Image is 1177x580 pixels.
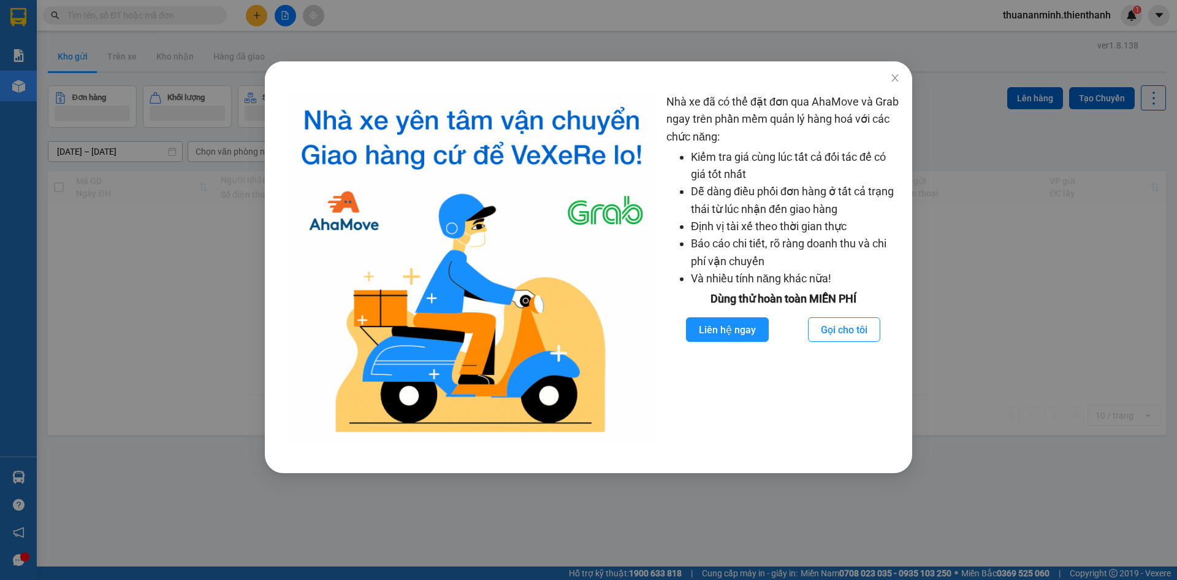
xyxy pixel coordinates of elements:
[666,290,900,307] div: Dùng thử hoàn toàn MIỄN PHÍ
[691,218,900,235] li: Định vị tài xế theo thời gian thực
[666,93,900,443] div: Nhà xe đã có thể đặt đơn qua AhaMove và Grab ngay trên phần mềm quản lý hàng hoá với các chức năng:
[699,322,756,338] span: Liên hệ ngay
[821,322,867,338] span: Gọi cho tôi
[691,270,900,287] li: Và nhiều tính năng khác nữa!
[878,61,912,96] button: Close
[287,93,657,443] img: logo
[691,235,900,270] li: Báo cáo chi tiết, rõ ràng doanh thu và chi phí vận chuyển
[808,317,880,342] button: Gọi cho tôi
[686,317,769,342] button: Liên hệ ngay
[691,183,900,218] li: Dễ dàng điều phối đơn hàng ở tất cả trạng thái từ lúc nhận đến giao hàng
[890,73,900,83] span: close
[691,149,900,184] li: Kiểm tra giá cùng lúc tất cả đối tác để có giá tốt nhất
